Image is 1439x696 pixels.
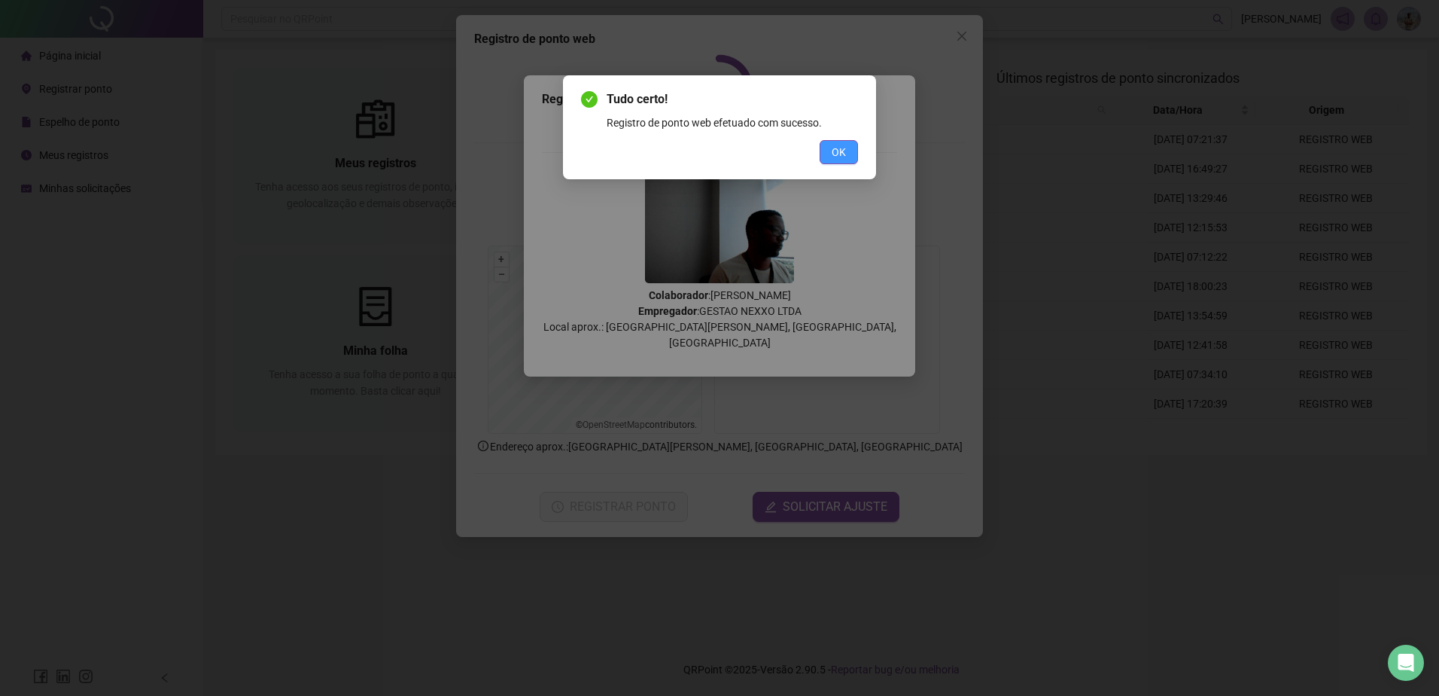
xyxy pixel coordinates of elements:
[607,114,858,131] div: Registro de ponto web efetuado com sucesso.
[607,90,858,108] span: Tudo certo!
[581,91,598,108] span: check-circle
[820,140,858,164] button: OK
[832,144,846,160] span: OK
[1388,645,1424,681] div: Open Intercom Messenger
